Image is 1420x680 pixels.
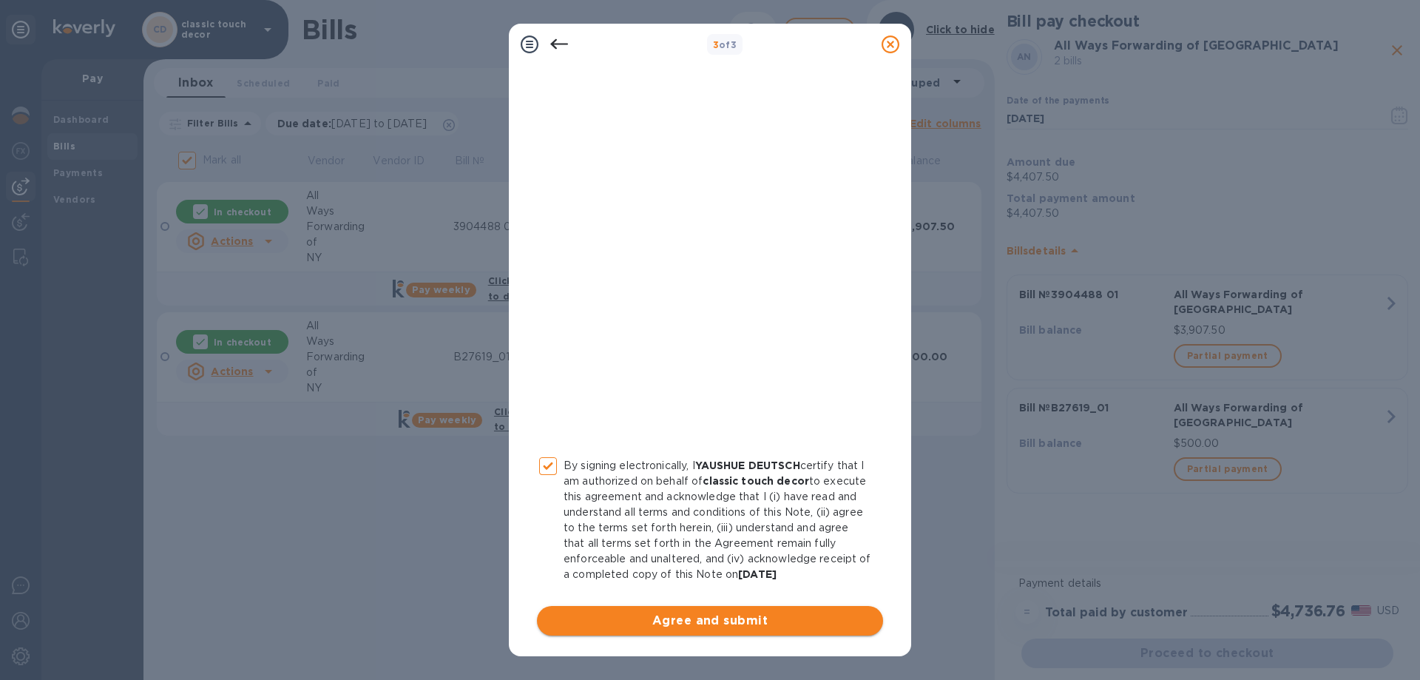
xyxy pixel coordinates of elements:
[738,568,777,580] b: [DATE]
[564,458,871,582] p: By signing electronically, I certify that I am authorized on behalf of to execute this agreement ...
[703,475,809,487] b: classic touch decor
[713,39,719,50] span: 3
[549,612,871,630] span: Agree and submit
[537,606,883,636] button: Agree and submit
[695,459,800,471] b: YAUSHUE DEUTSCH
[713,39,737,50] b: of 3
